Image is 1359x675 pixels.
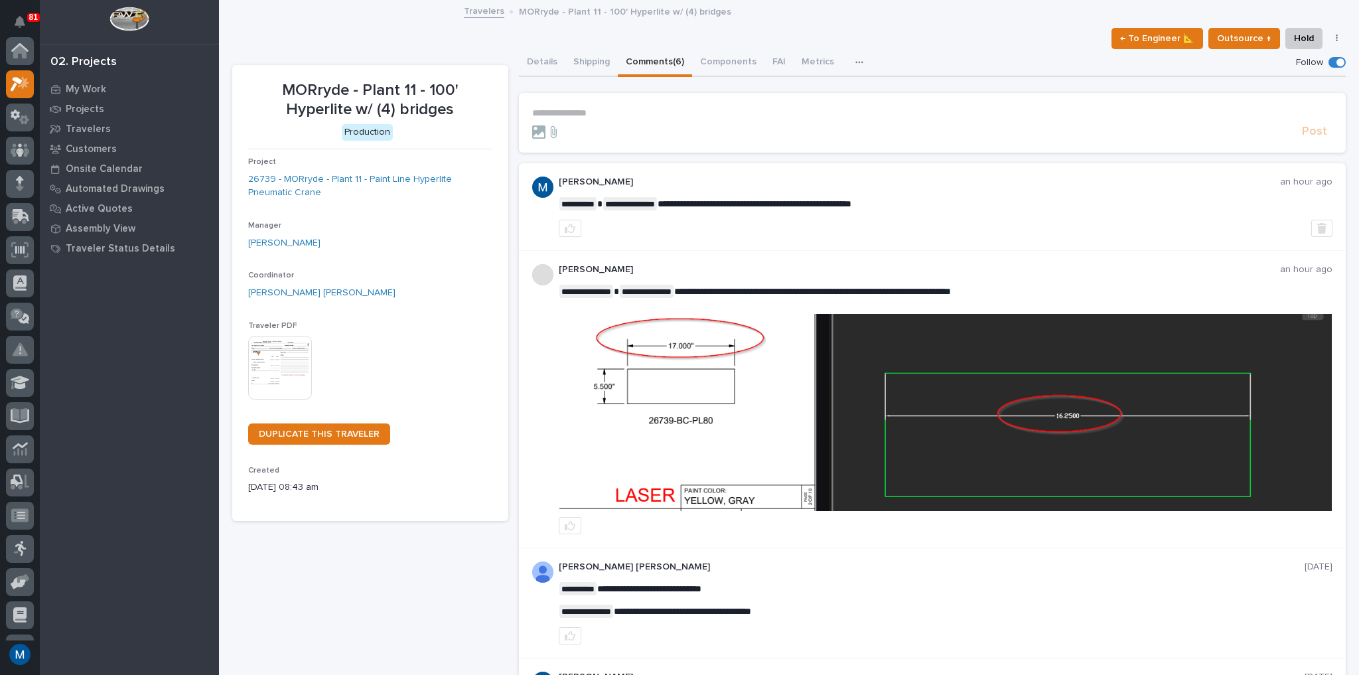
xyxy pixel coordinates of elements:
p: MORryde - Plant 11 - 100' Hyperlite w/ (4) bridges [519,3,731,18]
p: Customers [66,143,117,155]
div: 02. Projects [50,55,117,70]
img: Workspace Logo [109,7,149,31]
a: Customers [40,139,219,159]
span: Hold [1294,31,1314,46]
button: users-avatar [6,640,34,668]
a: Travelers [40,119,219,139]
p: Automated Drawings [66,183,165,195]
a: DUPLICATE THIS TRAVELER [248,423,390,445]
a: Travelers [464,3,504,18]
div: Production [342,124,393,141]
button: Outsource ↑ [1208,28,1280,49]
span: Created [248,467,279,475]
p: Traveler Status Details [66,243,175,255]
span: Post [1302,124,1327,139]
button: Hold [1285,28,1323,49]
span: Manager [248,222,281,230]
button: FAI [764,49,794,77]
button: Metrics [794,49,842,77]
span: Outsource ↑ [1217,31,1271,46]
img: AD_cMMRcK_lR-hunIWE1GUPcUjzJ19X9Uk7D-9skk6qMORDJB_ZroAFOMmnE07bDdh4EHUMJPuIZ72TfOWJm2e1TqCAEecOOP... [532,562,553,583]
p: an hour ago [1280,264,1332,275]
a: Assembly View [40,218,219,238]
button: like this post [559,627,581,644]
span: ← To Engineer 📐 [1120,31,1194,46]
button: Post [1297,124,1332,139]
img: ACg8ocIvjV8JvZpAypjhyiWMpaojd8dqkqUuCyfg92_2FdJdOC49qw=s96-c [532,177,553,198]
a: [PERSON_NAME] [PERSON_NAME] [248,286,395,300]
p: [PERSON_NAME] [559,177,1281,188]
p: My Work [66,84,106,96]
button: Components [692,49,764,77]
a: [PERSON_NAME] [248,236,321,250]
button: like this post [559,220,581,237]
p: Active Quotes [66,203,133,215]
button: Notifications [6,8,34,36]
p: Projects [66,104,104,115]
button: ← To Engineer 📐 [1111,28,1203,49]
a: Automated Drawings [40,179,219,198]
button: Delete post [1311,220,1332,237]
p: an hour ago [1280,177,1332,188]
p: [DATE] 08:43 am [248,481,492,494]
button: like this post [559,517,581,534]
p: [PERSON_NAME] [559,264,1281,275]
span: Traveler PDF [248,322,297,330]
p: [DATE] [1305,562,1332,573]
span: DUPLICATE THIS TRAVELER [259,429,380,439]
a: Projects [40,99,219,119]
p: Travelers [66,123,111,135]
button: Details [519,49,565,77]
span: Coordinator [248,271,294,279]
p: [PERSON_NAME] [PERSON_NAME] [559,562,1305,573]
div: Notifications81 [17,16,34,37]
a: My Work [40,79,219,99]
a: Traveler Status Details [40,238,219,258]
p: MORryde - Plant 11 - 100' Hyperlite w/ (4) bridges [248,81,492,119]
button: Shipping [565,49,618,77]
button: Comments (6) [618,49,692,77]
a: 26739 - MORryde - Plant 11 - Paint Line Hyperlite Pneumatic Crane [248,173,492,200]
span: Project [248,158,276,166]
p: Assembly View [66,223,135,235]
a: Onsite Calendar [40,159,219,179]
a: Active Quotes [40,198,219,218]
p: Onsite Calendar [66,163,143,175]
p: 81 [29,13,38,22]
p: Follow [1296,57,1323,68]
